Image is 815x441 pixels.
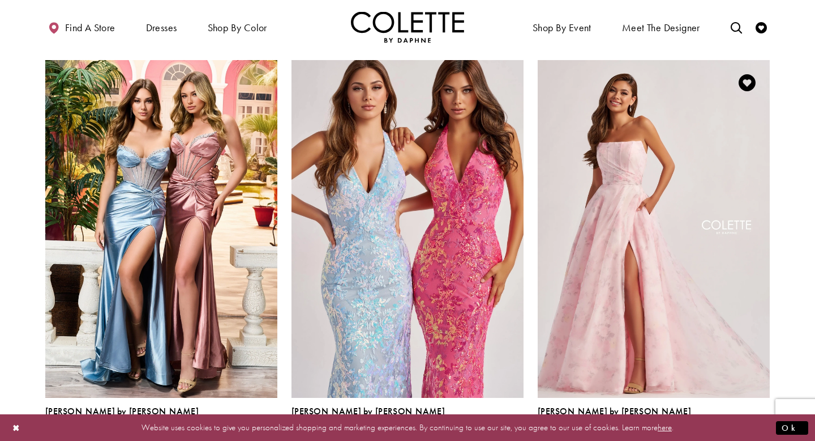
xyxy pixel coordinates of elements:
a: Visit Colette by Daphne Style No. CL8560 Page [45,60,277,398]
p: Website uses cookies to give you personalized shopping and marketing experiences. By continuing t... [81,420,733,435]
a: Visit Colette by Daphne Style No. CL8495 Page [291,60,524,398]
div: Colette by Daphne Style No. CL8495 [291,406,445,430]
a: Check Wishlist [753,11,770,43]
a: Add to Wishlist [735,71,759,95]
a: Toggle search [728,11,745,43]
img: Colette by Daphne [351,11,464,43]
span: Shop By Event [533,22,591,33]
a: here [658,422,672,433]
a: Visit Home Page [351,11,464,43]
span: Dresses [143,11,180,43]
span: Shop by color [205,11,270,43]
span: Meet the designer [622,22,700,33]
span: Shop By Event [530,11,594,43]
button: Submit Dialog [776,421,808,435]
button: Close Dialog [7,418,26,438]
div: Colette by Daphne Style No. CL8560 [45,406,199,430]
span: [PERSON_NAME] by [PERSON_NAME] [45,405,199,417]
div: Colette by Daphne Style No. CL8635 [538,406,691,430]
span: Shop by color [208,22,267,33]
span: Find a store [65,22,115,33]
a: Meet the designer [619,11,703,43]
a: Visit Colette by Daphne Style No. CL8635 Page [538,60,770,398]
span: [PERSON_NAME] by [PERSON_NAME] [538,405,691,417]
a: Find a store [45,11,118,43]
span: [PERSON_NAME] by [PERSON_NAME] [291,405,445,417]
span: Dresses [146,22,177,33]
